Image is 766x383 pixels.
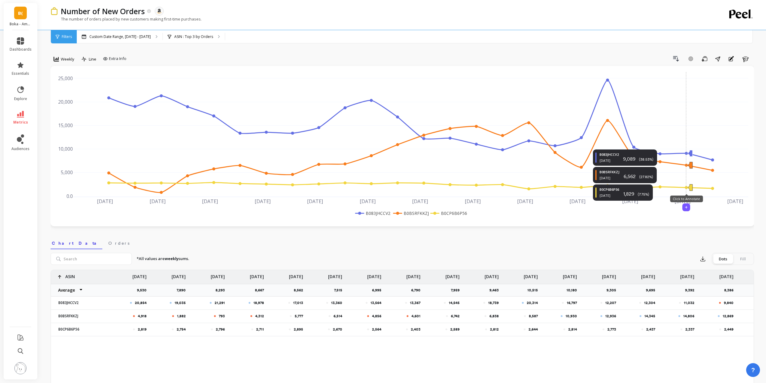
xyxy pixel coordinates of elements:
p: ASIN [65,270,75,280]
span: dashboards [10,47,32,52]
p: 4,312 [255,314,264,319]
p: 8,293 [216,288,228,293]
p: 6,742 [451,314,460,319]
strong: weekly [165,256,178,261]
p: [DATE] [719,270,733,280]
p: 6,790 [411,288,424,293]
p: 14,806 [683,314,694,319]
img: header icon [51,7,58,15]
p: 8,667 [255,288,268,293]
p: 2,403 [411,327,420,332]
p: 2,773 [607,327,616,332]
p: 12,207 [605,300,616,305]
p: 9,695 [646,288,659,293]
span: metrics [13,120,28,125]
p: 2,564 [372,327,381,332]
p: [DATE] [289,270,303,280]
span: Weekly [61,56,74,62]
span: audiences [11,146,29,151]
p: 2,796 [216,327,225,332]
div: Dots [713,254,733,264]
p: 1,882 [177,314,186,319]
p: 2,754 [177,327,186,332]
p: 14,545 [449,300,460,305]
p: 2,895 [294,327,303,332]
span: Orders [108,240,129,246]
span: Extra Info [109,56,126,62]
span: ? [751,366,755,374]
p: 2,644 [529,327,538,332]
p: B0BSRFKKZJ [55,314,107,319]
p: 6,838 [489,314,499,319]
p: B0CP6B6P56 [55,327,107,332]
p: B083JHCCV2 [55,300,107,305]
span: essentials [12,71,29,76]
p: Boka - Amazon (Essor) [10,22,32,27]
p: Custom Date Range, [DATE] - [DATE] [89,34,151,39]
p: [DATE] [367,270,381,280]
p: 6,995 [372,288,385,293]
p: 2,819 [138,327,147,332]
p: ASIN : Top 3 by Orders [174,34,213,39]
p: *All values are sums. [137,256,189,262]
p: 18,739 [488,300,499,305]
p: [DATE] [602,270,616,280]
p: [DATE] [680,270,694,280]
p: 793 [219,314,225,319]
p: 9,305 [606,288,620,293]
p: 4,601 [411,314,420,319]
p: 20,314 [527,300,538,305]
span: Filters [62,34,72,39]
p: [DATE] [524,270,538,280]
p: 2,812 [490,327,499,332]
p: 8,386 [724,288,737,293]
p: 8,587 [529,314,538,319]
p: 19,035 [175,300,186,305]
p: 2,337 [685,327,694,332]
p: 16,797 [567,300,577,305]
p: 5,777 [295,314,303,319]
p: 12,304 [644,300,655,305]
div: Fill [733,254,753,264]
p: 10,180 [566,288,581,293]
p: [DATE] [563,270,577,280]
span: Chart Data [52,240,101,246]
img: api.amazon.svg [157,8,162,14]
p: [DATE] [250,270,264,280]
p: 13,360 [331,300,342,305]
span: explore [14,96,27,101]
span: B( [18,10,23,17]
p: 2,814 [568,327,577,332]
p: 9,463 [489,288,502,293]
p: 17,013 [293,300,303,305]
p: 4,856 [372,314,381,319]
p: [DATE] [641,270,655,280]
button: ? [746,363,760,377]
p: 14,345 [644,314,655,319]
p: 4,918 [138,314,147,319]
p: 10,515 [527,288,541,293]
p: 13,564 [371,300,381,305]
p: [DATE] [485,270,499,280]
p: 7,890 [177,288,189,293]
p: 12,936 [605,314,616,319]
p: Number of New Orders [61,6,145,16]
p: 2,711 [256,327,264,332]
p: 11,032 [684,300,694,305]
p: [DATE] [328,270,342,280]
p: 13,367 [410,300,420,305]
p: 18,978 [253,300,264,305]
p: 21,291 [215,300,225,305]
p: 7,959 [451,288,463,293]
p: 9,840 [724,300,733,305]
p: [DATE] [406,270,420,280]
p: 2,449 [724,327,733,332]
p: [DATE] [211,270,225,280]
p: 9,530 [137,288,150,293]
input: Search [51,253,132,265]
p: 7,515 [334,288,346,293]
p: 2,589 [450,327,460,332]
p: 2,670 [333,327,342,332]
p: [DATE] [172,270,186,280]
p: 9,392 [685,288,698,293]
